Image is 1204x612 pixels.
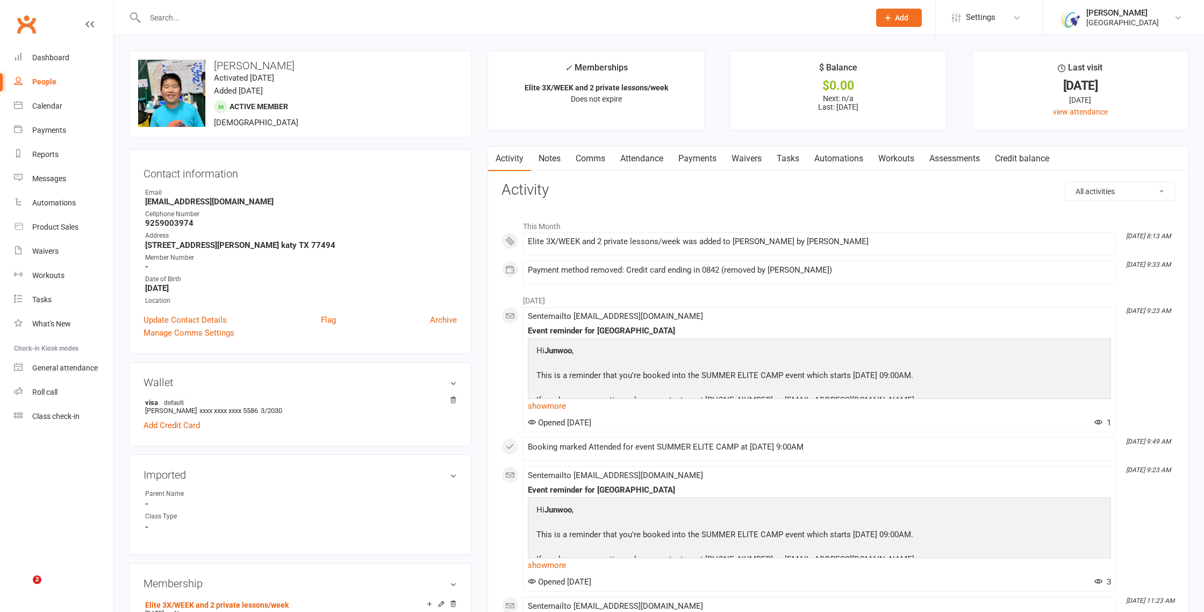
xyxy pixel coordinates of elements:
div: Automations [32,198,76,207]
a: Roll call [14,380,113,404]
span: [DEMOGRAPHIC_DATA] [214,118,298,127]
a: Messages [14,167,113,191]
img: image1630461532.png [138,60,205,127]
a: Add Credit Card [144,419,200,432]
div: [GEOGRAPHIC_DATA] [1086,18,1159,27]
div: Date of Birth [145,274,457,284]
div: Payments [32,126,66,134]
a: Manage Comms Settings [144,326,234,339]
a: Product Sales [14,215,113,239]
strong: 9259003974 [145,218,457,228]
div: [DATE] [982,80,1179,91]
span: default [161,398,187,407]
li: This Month [501,215,1175,232]
button: Add [876,9,922,27]
div: Class Type [145,511,234,522]
h3: Contact information [144,163,457,180]
p: If you have any questions please contact us at [PHONE_NUMBER] or [EMAIL_ADDRESS][DOMAIN_NAME]. [534,553,919,568]
p: Hi , [534,344,919,360]
a: Workouts [14,264,113,288]
span: 2 [33,575,41,584]
span: xxxx xxxx xxxx 5586 [199,407,258,415]
div: Reports [32,150,59,159]
p: If you have any questions please contact us at [PHONE_NUMBER] or [EMAIL_ADDRESS][DOMAIN_NAME]. [534,394,919,409]
div: Memberships [565,61,628,81]
i: [DATE] 9:23 AM [1126,466,1171,474]
div: Waivers [32,247,59,255]
a: Archive [430,314,457,326]
p: This is a reminder that you're booked into the SUMMER ELITE CAMP event which starts [DATE] 09:00AM. [534,369,919,385]
div: Tasks [32,295,52,304]
span: Sent email to [EMAIL_ADDRESS][DOMAIN_NAME] [528,471,703,480]
a: Comms [568,146,613,171]
a: Calendar [14,94,113,118]
h3: Imported [144,469,457,481]
i: ✓ [565,63,572,73]
strong: visa [145,398,451,407]
a: Clubworx [13,11,40,38]
div: Product Sales [32,223,78,231]
a: Waivers [14,239,113,264]
i: [DATE] 8:13 AM [1126,232,1171,240]
div: General attendance [32,364,98,372]
img: thumb_image1667311610.png [1059,7,1081,29]
div: Calendar [32,102,62,110]
strong: [STREET_ADDRESS][PERSON_NAME] katy TX 77494 [145,240,457,250]
span: 1 [1094,418,1111,428]
i: [DATE] 9:23 AM [1126,307,1171,315]
a: Attendance [613,146,671,171]
h3: Membership [144,578,457,589]
iframe: Intercom live chat [11,575,37,601]
a: show more [528,558,1111,573]
h3: Activity [501,182,1175,198]
h3: [PERSON_NAME] [138,60,462,72]
div: Roll call [32,388,58,396]
a: Activity [488,146,531,171]
div: Event reminder for [GEOGRAPHIC_DATA] [528,486,1111,495]
a: show more [528,398,1111,414]
a: Tasks [14,288,113,312]
i: [DATE] 11:23 AM [1126,597,1174,604]
a: Flag [321,314,336,326]
div: What's New [32,319,71,328]
div: Location [145,296,457,306]
span: Add [895,13,908,22]
span: Does not expire [571,95,622,103]
div: Elite 3X/WEEK and 2 private lessons/week was added to [PERSON_NAME] by [PERSON_NAME] [528,237,1111,246]
a: Assessments [922,146,987,171]
time: Added [DATE] [214,86,263,96]
i: [DATE] 9:33 AM [1126,261,1171,268]
div: Last visit [1058,61,1102,80]
h3: Wallet [144,376,457,388]
strong: Junwoo [544,505,572,515]
a: Reports [14,143,113,167]
a: Waivers [724,146,769,171]
i: [DATE] 9:49 AM [1126,438,1171,445]
span: Opened [DATE] [528,577,591,587]
div: Workouts [32,271,64,280]
a: Elite 3X/WEEK and 2 private lessons/week [145,601,289,609]
a: Payments [671,146,724,171]
div: [PERSON_NAME] [1086,8,1159,18]
div: People [32,77,56,86]
p: Next: n/a Last: [DATE] [740,94,936,111]
time: Activated [DATE] [214,73,274,83]
strong: - [145,262,457,272]
a: Workouts [871,146,922,171]
div: Class check-in [32,412,80,421]
div: Email [145,188,457,198]
a: What's New [14,312,113,336]
p: Hi , [534,503,919,519]
strong: - [145,499,457,509]
div: [DATE] [982,94,1179,106]
li: [DATE] [501,289,1175,307]
div: Messages [32,174,66,183]
li: [PERSON_NAME] [144,396,457,416]
a: Class kiosk mode [14,404,113,429]
input: Search... [142,10,862,25]
div: Payment method removed: Credit card ending in 0842 (removed by [PERSON_NAME]) [528,266,1111,275]
strong: Junwoo [544,346,572,355]
strong: Elite 3X/WEEK and 2 private lessons/week [525,83,668,92]
span: Sent email to [EMAIL_ADDRESS][DOMAIN_NAME] [528,311,703,321]
a: Payments [14,118,113,143]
